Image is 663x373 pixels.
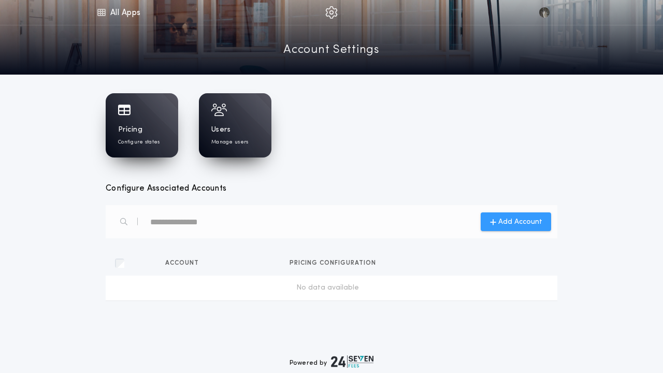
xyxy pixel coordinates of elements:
a: PricingConfigure states [106,93,178,157]
img: vs-icon [539,7,550,18]
a: UsersManage users [199,93,271,157]
div: No data available [110,283,545,293]
span: Add Account [498,217,542,227]
a: Account Settings [283,41,379,60]
h3: Configure Associated Accounts [106,182,557,195]
button: Add Account [481,212,551,231]
span: Account [165,260,203,266]
img: logo [331,355,373,368]
h1: Pricing [118,125,142,135]
div: Powered by [290,355,373,368]
h1: Users [211,125,230,135]
p: Manage users [211,138,248,146]
p: Configure states [118,138,160,146]
span: Pricing configuration [290,260,380,266]
img: img [325,6,338,19]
